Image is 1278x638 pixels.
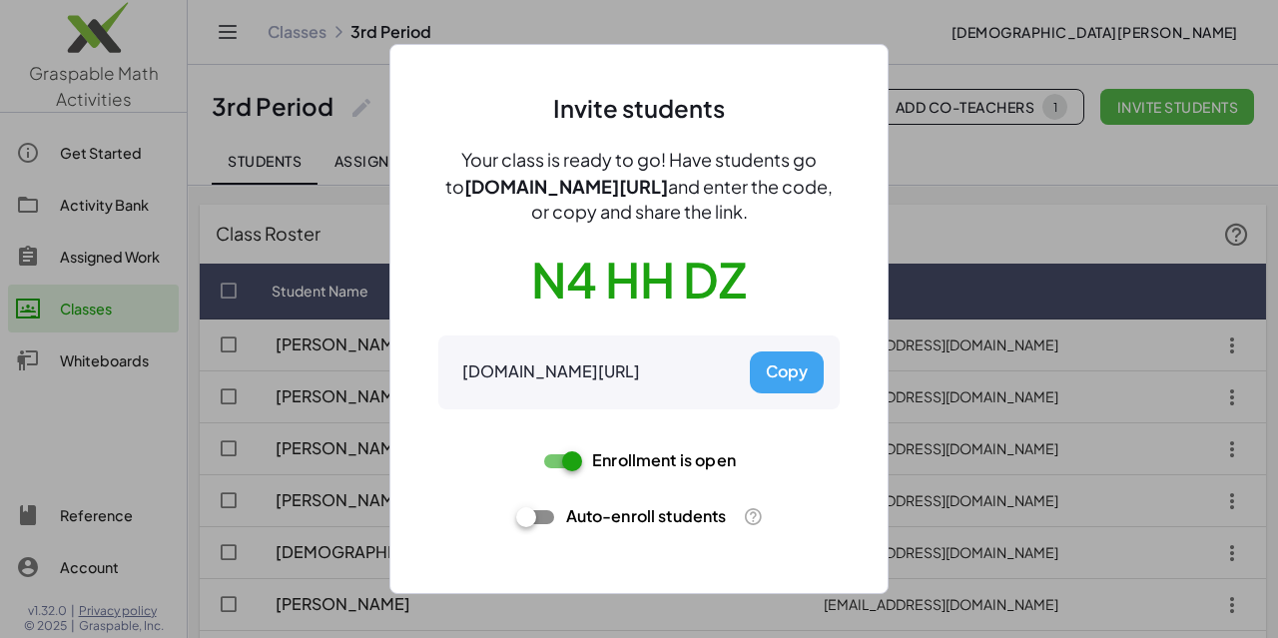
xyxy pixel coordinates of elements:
[553,93,725,124] div: Invite students
[582,433,736,489] label: Enrollment is open
[462,361,640,382] div: [DOMAIN_NAME][URL]
[556,489,727,545] label: Auto-enroll students
[464,175,668,198] span: [DOMAIN_NAME][URL]
[531,249,747,311] button: N4 HH DZ
[445,148,817,198] span: Your class is ready to go! Have students go to
[531,175,834,223] span: and enter the code, or copy and share the link.
[750,351,824,393] button: Copy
